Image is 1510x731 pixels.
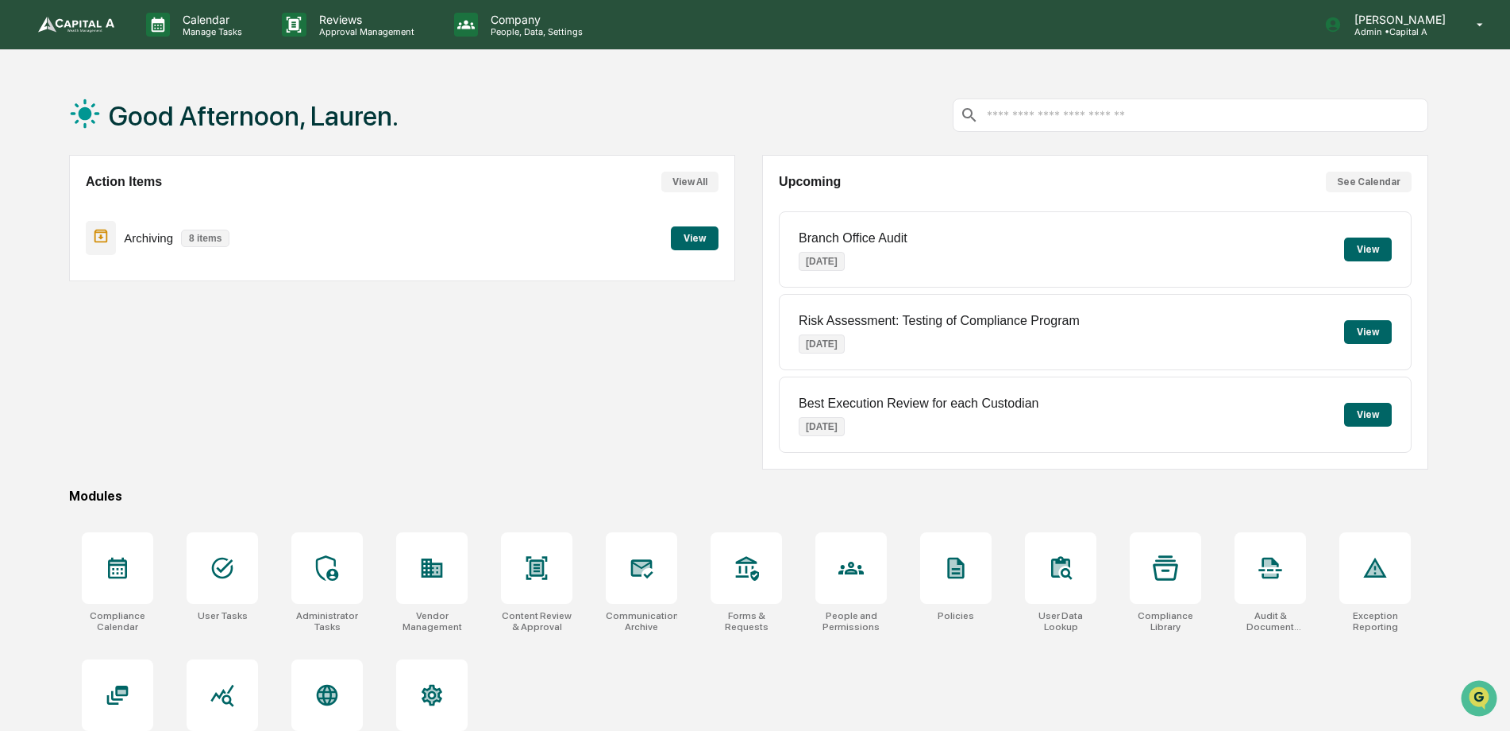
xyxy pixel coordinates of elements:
[815,610,887,632] div: People and Permissions
[799,335,845,354] p: [DATE]
[16,232,29,245] div: 🔎
[1459,679,1502,721] iframe: Open customer support
[1342,13,1454,26] p: [PERSON_NAME]
[1344,238,1392,261] button: View
[396,610,468,632] div: Vendor Management
[779,175,841,189] h2: Upcoming
[671,226,718,250] button: View
[799,231,907,246] p: Branch Office Audit
[291,610,363,632] div: Administrator Tasks
[181,230,229,247] p: 8 items
[799,396,1038,411] p: Best Execution Review for each Custodian
[16,33,289,59] p: How can we help?
[86,175,162,189] h2: Action Items
[32,230,100,246] span: Data Lookup
[478,13,591,26] p: Company
[16,202,29,215] div: 🖐️
[1344,403,1392,427] button: View
[54,137,201,150] div: We're available if you need us!
[109,100,399,132] h1: Good Afternoon, Lauren.
[1130,610,1201,632] div: Compliance Library
[1326,172,1412,192] button: See Calendar
[799,252,845,271] p: [DATE]
[109,194,203,222] a: 🗄️Attestations
[32,200,102,216] span: Preclearance
[41,72,262,89] input: Clear
[1344,320,1392,344] button: View
[54,122,260,137] div: Start new chat
[82,610,153,632] div: Compliance Calendar
[198,610,248,621] div: User Tasks
[1342,26,1454,37] p: Admin • Capital A
[501,610,572,632] div: Content Review & Approval
[124,231,173,245] p: Archiving
[270,126,289,145] button: Start new chat
[478,26,591,37] p: People, Data, Settings
[131,200,197,216] span: Attestations
[10,224,106,253] a: 🔎Data Lookup
[938,610,974,621] div: Policies
[115,202,128,215] div: 🗄️
[1339,610,1411,632] div: Exception Reporting
[112,269,192,281] a: Powered byPylon
[10,194,109,222] a: 🖐️Preclearance
[661,172,718,192] button: View All
[170,13,250,26] p: Calendar
[16,122,44,150] img: 1746055101610-c473b297-6a78-478c-a979-82029cc54cd1
[158,269,192,281] span: Pylon
[606,610,677,632] div: Communications Archive
[170,26,250,37] p: Manage Tasks
[38,17,114,33] img: logo
[671,230,718,245] a: View
[711,610,782,632] div: Forms & Requests
[306,13,422,26] p: Reviews
[1025,610,1096,632] div: User Data Lookup
[69,489,1428,504] div: Modules
[799,314,1080,328] p: Risk Assessment: Testing of Compliance Program
[799,417,845,436] p: [DATE]
[1235,610,1306,632] div: Audit & Document Logs
[306,26,422,37] p: Approval Management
